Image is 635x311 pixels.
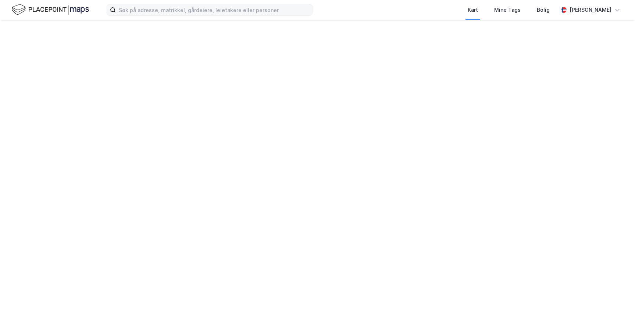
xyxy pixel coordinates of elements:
div: Kart [468,6,478,14]
img: logo.f888ab2527a4732fd821a326f86c7f29.svg [12,3,89,16]
div: Mine Tags [494,6,521,14]
iframe: Chat Widget [598,276,635,311]
input: Søk på adresse, matrikkel, gårdeiere, leietakere eller personer [116,4,312,15]
div: [PERSON_NAME] [570,6,611,14]
div: Bolig [537,6,550,14]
